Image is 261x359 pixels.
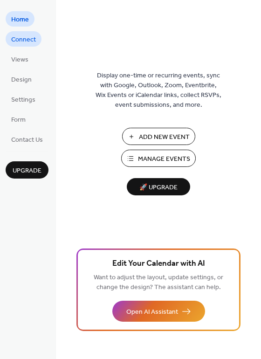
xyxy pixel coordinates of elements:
span: 🚀 Upgrade [132,181,185,194]
span: Manage Events [138,154,190,164]
span: Views [11,55,28,65]
span: Design [11,75,32,85]
button: Upgrade [6,161,48,179]
span: Display one-time or recurring events, sync with Google, Outlook, Zoom, Eventbrite, Wix Events or ... [96,71,221,110]
a: Connect [6,31,41,47]
a: Views [6,51,34,67]
span: Open AI Assistant [126,307,178,317]
span: Contact Us [11,135,43,145]
span: Settings [11,95,35,105]
button: Open AI Assistant [112,301,205,322]
a: Home [6,11,34,27]
span: Want to adjust the layout, update settings, or change the design? The assistant can help. [94,271,223,294]
span: Upgrade [13,166,41,176]
span: Connect [11,35,36,45]
a: Form [6,111,31,127]
a: Design [6,71,37,87]
span: Add New Event [139,132,190,142]
span: Edit Your Calendar with AI [112,257,205,270]
button: Manage Events [121,150,196,167]
button: 🚀 Upgrade [127,178,190,195]
span: Form [11,115,26,125]
a: Contact Us [6,131,48,147]
a: Settings [6,91,41,107]
span: Home [11,15,29,25]
button: Add New Event [122,128,195,145]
